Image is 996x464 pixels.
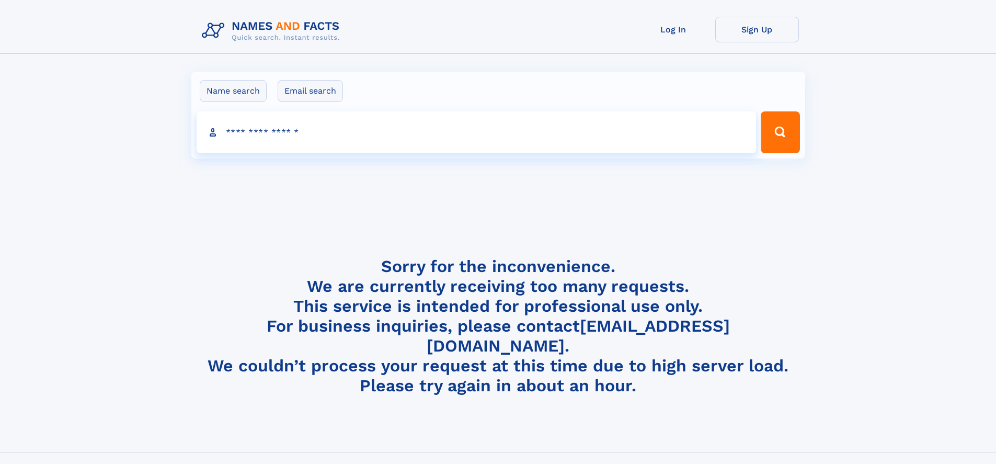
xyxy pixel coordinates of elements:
[200,80,267,102] label: Name search
[198,17,348,45] img: Logo Names and Facts
[632,17,715,42] a: Log In
[427,316,730,356] a: [EMAIL_ADDRESS][DOMAIN_NAME]
[278,80,343,102] label: Email search
[761,111,799,153] button: Search Button
[197,111,757,153] input: search input
[715,17,799,42] a: Sign Up
[198,256,799,396] h4: Sorry for the inconvenience. We are currently receiving too many requests. This service is intend...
